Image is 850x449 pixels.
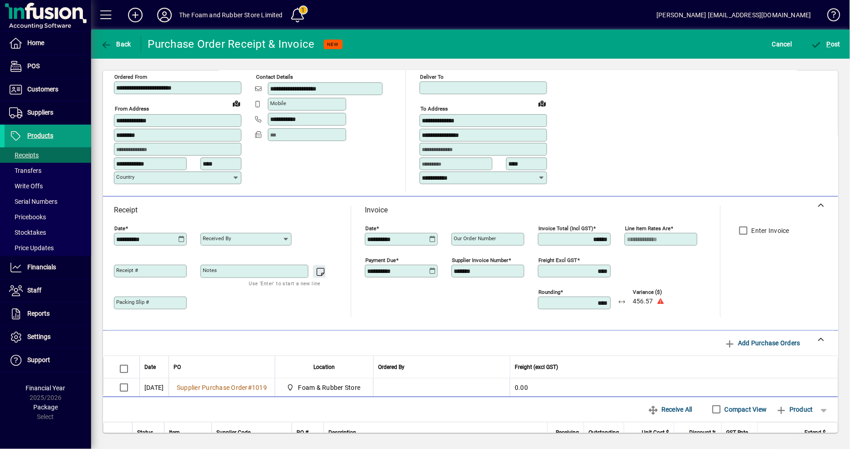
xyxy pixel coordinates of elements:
span: Suppliers [27,109,53,116]
span: Financial Year [26,384,66,392]
mat-label: Date [114,225,125,232]
span: Date [144,362,156,372]
span: Item [169,428,180,438]
mat-label: Notes [203,267,217,273]
button: Add [121,7,150,23]
label: Compact View [723,405,767,414]
a: Receipts [5,147,91,163]
a: Stocktakes [5,225,91,240]
a: Serial Numbers [5,194,91,209]
div: PO [174,362,270,372]
span: Support [27,356,50,363]
span: Products [27,132,53,139]
span: Supplier Purchase Order [177,384,248,391]
span: Customers [27,86,58,93]
span: Serial Numbers [9,198,57,205]
mat-label: Deliver To [420,74,444,80]
mat-label: Invoice Total (incl GST) [538,225,593,232]
label: Enter Invoice [750,226,789,235]
span: Pricebooks [9,213,46,221]
span: Stocktakes [9,229,46,236]
span: GST Rate [726,428,748,438]
span: Home [27,39,44,46]
a: Price Updates [5,240,91,256]
span: Discount % [689,428,717,438]
span: Reports [27,310,50,317]
mat-label: Received by [203,235,231,242]
span: Location [313,362,335,372]
mat-label: Mobile [270,100,286,106]
div: Ordered By [378,362,505,372]
span: Receive All [648,402,692,417]
span: Receipts [9,151,39,159]
a: Settings [5,326,91,348]
span: Supplier Code [216,428,251,438]
button: Profile [150,7,179,23]
mat-hint: Use 'Enter' to start a new line [249,278,321,288]
span: Foam & Rubber Store [284,382,364,393]
button: Cancel [770,36,794,52]
span: Variance ($) [633,289,687,295]
mat-label: Rounding [538,289,560,295]
mat-label: Freight excl GST [538,257,577,263]
span: # [248,384,252,391]
a: Suppliers [5,101,91,124]
a: POS [5,55,91,78]
mat-label: Packing Slip # [116,299,149,305]
div: Date [144,362,164,372]
a: Supplier Purchase Order#1019 [174,383,270,393]
button: Back [98,36,133,52]
span: Status [137,428,153,438]
span: Freight (excl GST) [515,362,558,372]
button: Product [772,401,818,418]
span: NEW [328,41,339,47]
mat-label: Ordered from [114,74,147,80]
a: Home [5,32,91,55]
mat-label: Our order number [454,235,496,242]
span: Receiving [556,428,579,438]
div: The Foam and Rubber Store Limited [179,8,283,22]
a: Customers [5,78,91,101]
mat-label: Receipt # [116,267,138,273]
span: Foam & Rubber Store [298,383,361,392]
span: PO [174,362,181,372]
app-page-header-button: Back [91,36,141,52]
a: Financials [5,256,91,279]
span: Settings [27,333,51,340]
a: Support [5,349,91,372]
span: Staff [27,287,41,294]
span: Unit Cost $ [642,428,669,438]
span: Cancel [772,37,792,51]
button: Receive All [645,401,696,418]
mat-label: Payment due [365,257,396,263]
div: [PERSON_NAME] [EMAIL_ADDRESS][DOMAIN_NAME] [657,8,811,22]
span: Transfers [9,167,41,174]
mat-label: Supplier invoice number [452,257,508,263]
a: Knowledge Base [820,2,839,31]
button: Add Purchase Orders [721,335,804,351]
td: [DATE] [139,378,169,397]
div: Purchase Order Receipt & Invoice [148,37,315,51]
span: 1019 [252,384,267,391]
mat-label: Country [116,174,134,180]
span: Outstanding [589,428,619,438]
mat-label: Date [365,225,376,232]
span: Back [101,40,131,48]
a: Reports [5,303,91,325]
td: 0.00 [510,378,838,397]
button: Post [809,36,843,52]
span: 456.57 [633,298,653,305]
span: PO # [297,428,308,438]
span: ost [811,40,841,48]
span: Package [33,404,58,411]
a: Pricebooks [5,209,91,225]
span: Extend $ [805,428,826,438]
span: Price Updates [9,244,54,252]
mat-label: Line item rates are [625,225,671,232]
span: Write Offs [9,182,43,190]
span: Product [776,402,813,417]
span: Description [328,428,356,438]
span: Ordered By [378,362,405,372]
span: P [827,40,831,48]
span: POS [27,62,40,70]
